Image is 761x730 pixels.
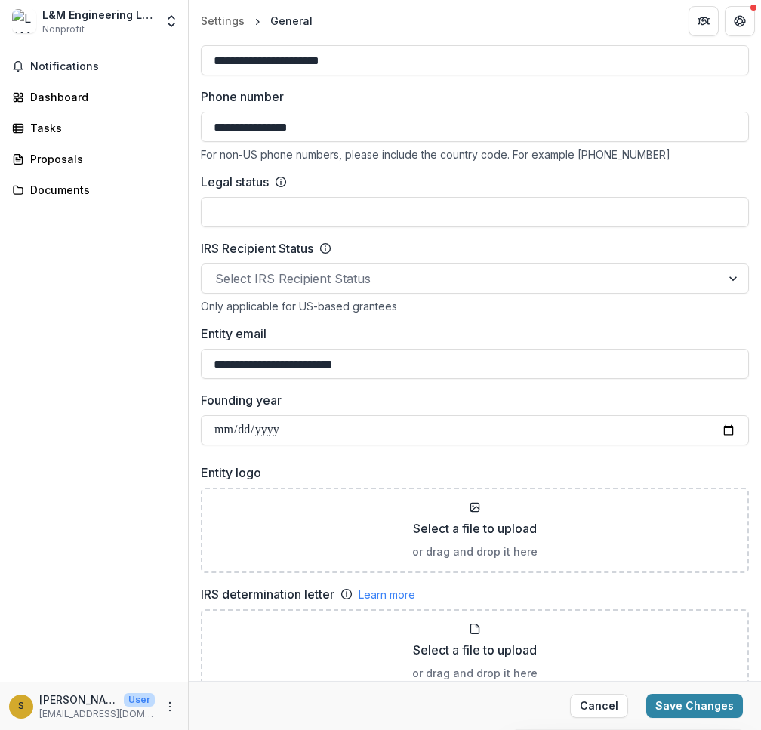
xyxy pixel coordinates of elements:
[201,13,245,29] div: Settings
[6,116,182,140] a: Tasks
[18,701,24,711] div: Sandra
[201,325,740,343] label: Entity email
[412,665,538,681] p: or drag and drop it here
[30,182,170,198] div: Documents
[6,146,182,171] a: Proposals
[161,698,179,716] button: More
[6,54,182,79] button: Notifications
[30,89,170,105] div: Dashboard
[270,13,313,29] div: General
[161,6,182,36] button: Open entity switcher
[646,694,743,718] button: Save Changes
[725,6,755,36] button: Get Help
[42,7,155,23] div: L&M Engineering Ltd.
[124,693,155,707] p: User
[6,85,182,109] a: Dashboard
[201,391,740,409] label: Founding year
[570,694,628,718] button: Cancel
[201,148,749,161] div: For non-US phone numbers, please include the country code. For example [PHONE_NUMBER]
[39,707,155,721] p: [EMAIL_ADDRESS][DOMAIN_NAME]
[359,587,415,602] a: Learn more
[201,88,740,106] label: Phone number
[30,120,170,136] div: Tasks
[195,10,251,32] a: Settings
[689,6,719,36] button: Partners
[413,519,537,537] p: Select a file to upload
[30,60,176,73] span: Notifications
[413,641,537,659] p: Select a file to upload
[201,585,334,603] label: IRS determination letter
[39,691,118,707] p: [PERSON_NAME]
[201,173,269,191] label: Legal status
[42,23,85,36] span: Nonprofit
[201,239,313,257] label: IRS Recipient Status
[201,300,749,313] div: Only applicable for US-based grantees
[201,464,740,482] label: Entity logo
[6,177,182,202] a: Documents
[12,9,36,33] img: L&M Engineering Ltd.
[30,151,170,167] div: Proposals
[412,544,538,559] p: or drag and drop it here
[195,10,319,32] nav: breadcrumb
